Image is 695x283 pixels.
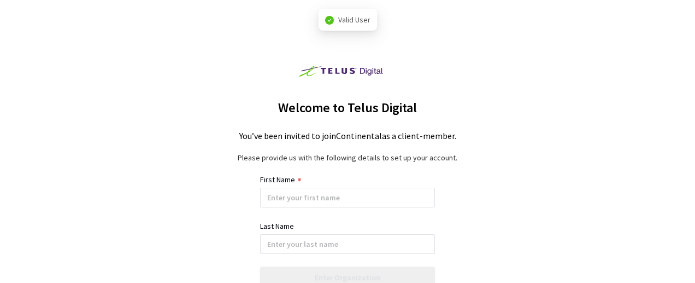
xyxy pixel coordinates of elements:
div: Please provide us with the following details to set up your account. [238,153,457,163]
div: You’ve been invited to join Continental as a client-member . [239,130,456,142]
img: Telus Digital Logo [279,60,400,82]
span: check-circle [325,16,334,25]
input: Enter your first name [260,188,435,207]
div: First Name [260,174,295,186]
span: Valid User [338,14,370,26]
div: Last Name [260,220,294,232]
div: Enter Organization [315,273,380,282]
div: Welcome to Telus Digital [278,99,417,117]
input: Enter your last name [260,234,435,254]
